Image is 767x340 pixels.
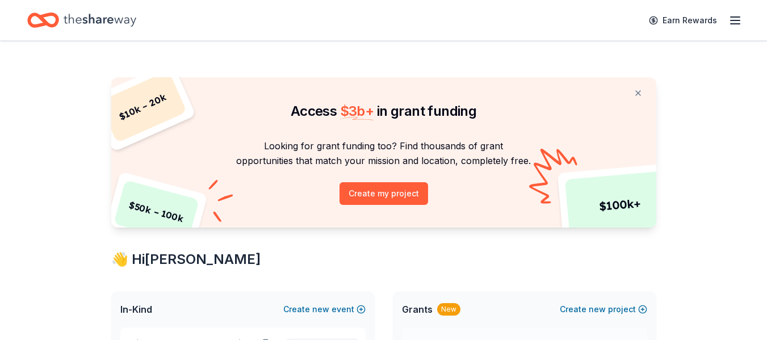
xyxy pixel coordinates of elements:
[283,303,366,316] button: Createnewevent
[589,303,606,316] span: new
[312,303,329,316] span: new
[340,182,428,205] button: Create my project
[111,250,656,268] div: 👋 Hi [PERSON_NAME]
[98,70,187,143] div: $ 10k – 20k
[642,10,724,31] a: Earn Rewards
[402,303,433,316] span: Grants
[340,103,374,119] span: $ 3b +
[27,7,136,33] a: Home
[291,103,476,119] span: Access in grant funding
[560,303,647,316] button: Createnewproject
[125,138,643,169] p: Looking for grant funding too? Find thousands of grant opportunities that match your mission and ...
[437,303,460,316] div: New
[120,303,152,316] span: In-Kind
